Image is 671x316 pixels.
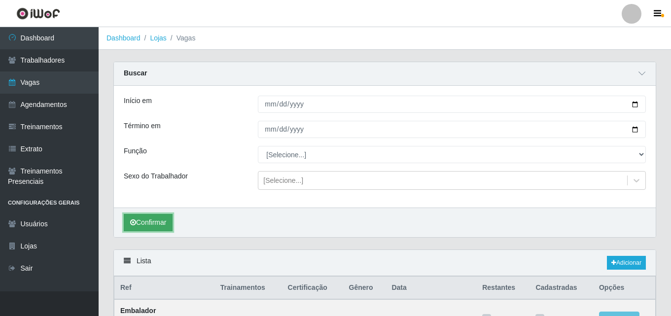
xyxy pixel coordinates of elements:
th: Certificação [282,277,343,300]
th: Restantes [476,277,530,300]
label: Sexo do Trabalhador [124,171,188,181]
th: Ref [114,277,214,300]
div: Lista [114,250,656,276]
th: Opções [593,277,656,300]
button: Confirmar [124,214,173,231]
th: Cadastradas [530,277,593,300]
th: Data [386,277,476,300]
div: [Selecione...] [263,176,303,186]
a: Dashboard [106,34,141,42]
input: 00/00/0000 [258,96,646,113]
a: Adicionar [607,256,646,270]
strong: Buscar [124,69,147,77]
a: Lojas [150,34,166,42]
label: Início em [124,96,152,106]
input: 00/00/0000 [258,121,646,138]
li: Vagas [167,33,196,43]
label: Término em [124,121,161,131]
nav: breadcrumb [99,27,671,50]
img: CoreUI Logo [16,7,60,20]
th: Trainamentos [214,277,282,300]
label: Função [124,146,147,156]
th: Gênero [343,277,386,300]
strong: Embalador [120,307,156,315]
